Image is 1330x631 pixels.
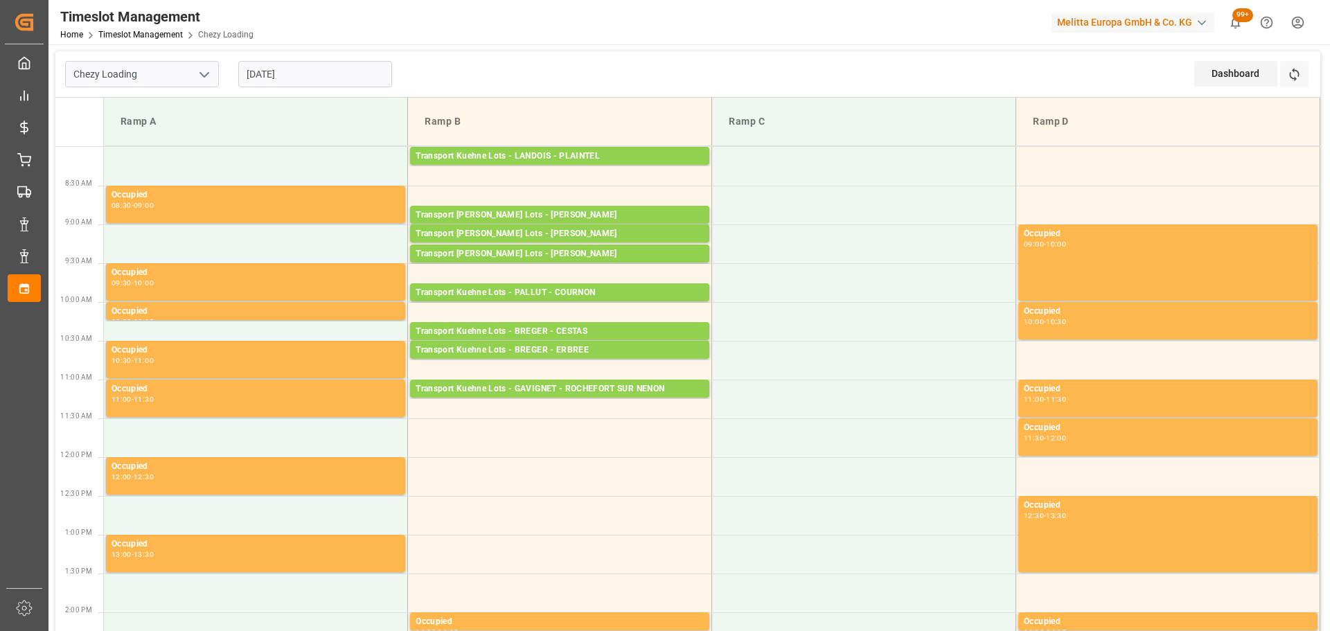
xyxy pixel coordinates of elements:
div: 11:00 [134,357,154,364]
div: Ramp C [723,109,1004,134]
div: Occupied [1024,499,1312,513]
div: Ramp D [1027,109,1309,134]
div: 12:30 [1024,513,1044,519]
div: Transport Kuehne Lots - PALLUT - COURNON [416,286,704,300]
div: 10:00 [112,319,132,325]
span: 2:00 PM [65,606,92,614]
span: 9:30 AM [65,257,92,265]
div: Transport [PERSON_NAME] Lots - [PERSON_NAME] [416,227,704,241]
span: 1:00 PM [65,528,92,536]
div: Ramp A [115,109,396,134]
div: Transport Kuehne Lots - LANDOIS - PLAINTEL [416,150,704,163]
div: Melitta Europa GmbH & Co. KG [1052,12,1214,33]
div: Occupied [112,266,400,280]
div: Transport Kuehne Lots - BREGER - CESTAS [416,325,704,339]
div: Occupied [112,460,400,474]
span: 99+ [1232,8,1253,22]
div: 11:30 [1024,435,1044,441]
div: Pallets: 1,TU: 302,City: [GEOGRAPHIC_DATA],Arrival: [DATE] 00:00:00 [416,339,704,350]
div: - [132,357,134,364]
div: 08:30 [112,202,132,208]
div: - [1044,435,1046,441]
div: 10:00 [134,280,154,286]
div: 10:00 [1024,319,1044,325]
div: - [1044,241,1046,247]
div: 13:30 [134,551,154,558]
div: - [1044,319,1046,325]
div: 10:30 [112,357,132,364]
div: - [132,396,134,402]
div: 09:00 [1024,241,1044,247]
div: Occupied [1024,382,1312,396]
div: Occupied [1024,227,1312,241]
div: Pallets: 3,TU: 56,City: ERBREE,Arrival: [DATE] 00:00:00 [416,357,704,369]
div: Transport [PERSON_NAME] Lots - [PERSON_NAME] [416,247,704,261]
span: 10:00 AM [60,296,92,303]
div: Occupied [1024,615,1312,629]
span: 12:30 PM [60,490,92,497]
span: 8:30 AM [65,179,92,187]
div: 11:00 [1024,396,1044,402]
span: 11:30 AM [60,412,92,420]
div: 10:30 [1046,319,1066,325]
span: 11:00 AM [60,373,92,381]
div: 12:00 [112,474,132,480]
div: Transport [PERSON_NAME] Lots - [PERSON_NAME] [416,208,704,222]
div: Occupied [112,188,400,202]
div: 10:15 [134,319,154,325]
div: Transport Kuehne Lots - GAVIGNET - ROCHEFORT SUR NENON [416,382,704,396]
div: 11:00 [112,396,132,402]
div: Occupied [416,615,704,629]
div: Pallets: 6,TU: 1511,City: CARQUEFOU,Arrival: [DATE] 00:00:00 [416,241,704,253]
button: show 100 new notifications [1220,7,1251,38]
div: 11:30 [134,396,154,402]
div: Timeslot Management [60,6,254,27]
div: 13:00 [112,551,132,558]
div: - [1044,396,1046,402]
div: 12:30 [134,474,154,480]
div: 10:00 [1046,241,1066,247]
input: DD-MM-YYYY [238,61,392,87]
div: Pallets: 2,TU: 602,City: [GEOGRAPHIC_DATA],Arrival: [DATE] 00:00:00 [416,300,704,312]
div: Occupied [112,537,400,551]
div: Pallets: 3,TU: 302,City: PLAINTEL,Arrival: [DATE] 00:00:00 [416,163,704,175]
div: - [132,202,134,208]
a: Home [60,30,83,39]
div: Pallets: ,TU: 105,City: [GEOGRAPHIC_DATA],Arrival: [DATE] 00:00:00 [416,261,704,273]
div: Occupied [112,382,400,396]
a: Timeslot Management [98,30,183,39]
button: Melitta Europa GmbH & Co. KG [1052,9,1220,35]
div: Occupied [112,305,400,319]
div: 11:30 [1046,396,1066,402]
button: open menu [193,64,214,85]
div: Transport Kuehne Lots - BREGER - ERBREE [416,344,704,357]
input: Type to search/select [65,61,219,87]
span: 9:00 AM [65,218,92,226]
div: Occupied [1024,421,1312,435]
span: 12:00 PM [60,451,92,459]
div: - [132,280,134,286]
div: Occupied [112,344,400,357]
div: Pallets: 4,TU: ,City: ROCHEFORT SUR NENON,Arrival: [DATE] 00:00:00 [416,396,704,408]
span: 1:30 PM [65,567,92,575]
div: 12:00 [1046,435,1066,441]
div: 13:30 [1046,513,1066,519]
div: 09:30 [112,280,132,286]
div: Pallets: 4,TU: 679,City: [GEOGRAPHIC_DATA],Arrival: [DATE] 00:00:00 [416,222,704,234]
div: 09:00 [134,202,154,208]
button: Help Center [1251,7,1282,38]
div: - [132,551,134,558]
div: Ramp B [419,109,700,134]
div: - [1044,513,1046,519]
span: 10:30 AM [60,335,92,342]
div: Dashboard [1194,61,1277,87]
div: Occupied [1024,305,1312,319]
div: - [132,474,134,480]
div: - [132,319,134,325]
